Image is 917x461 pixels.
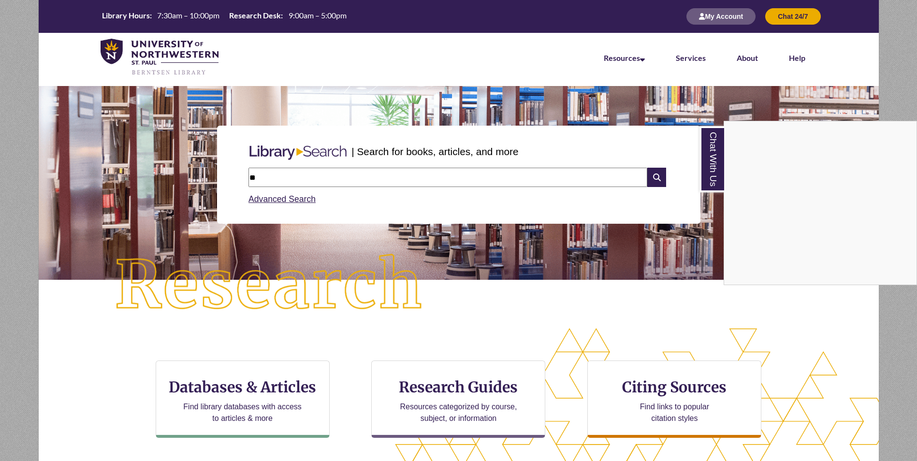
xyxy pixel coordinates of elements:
[676,53,706,62] a: Services
[737,53,758,62] a: About
[789,53,805,62] a: Help
[724,121,917,285] iframe: Chat Widget
[604,53,645,62] a: Resources
[699,126,724,192] a: Chat With Us
[101,39,219,76] img: UNWSP Library Logo
[724,121,917,285] div: Chat With Us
